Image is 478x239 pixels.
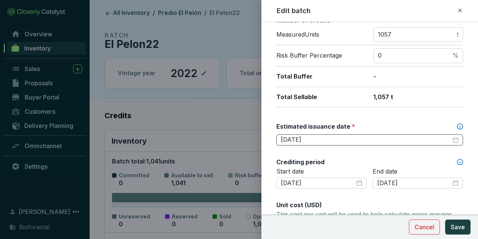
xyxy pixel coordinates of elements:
[373,168,463,176] p: End date
[445,220,471,235] button: Save
[276,122,355,131] label: Estimated issuance date
[276,209,463,220] p: This cost per unit will be used to help calculate gross margins.
[276,52,366,60] p: Risk Buffer Percentage
[276,158,325,166] label: Crediting period
[373,73,463,81] p: -
[409,220,440,235] button: Cancel
[373,93,463,101] p: 1,057 t
[277,6,311,16] h2: Edit batch
[276,73,366,81] p: Total Buffer
[276,93,366,101] p: Total Sellable
[281,179,355,187] input: Select date
[451,223,465,232] span: Save
[276,31,366,39] p: Measured Units
[276,201,322,209] span: Unit cost (USD)
[453,52,459,60] span: %
[281,136,451,144] input: Select date
[457,31,459,39] span: t
[415,223,434,232] span: Cancel
[377,179,451,187] input: Select date
[276,168,367,176] p: Start date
